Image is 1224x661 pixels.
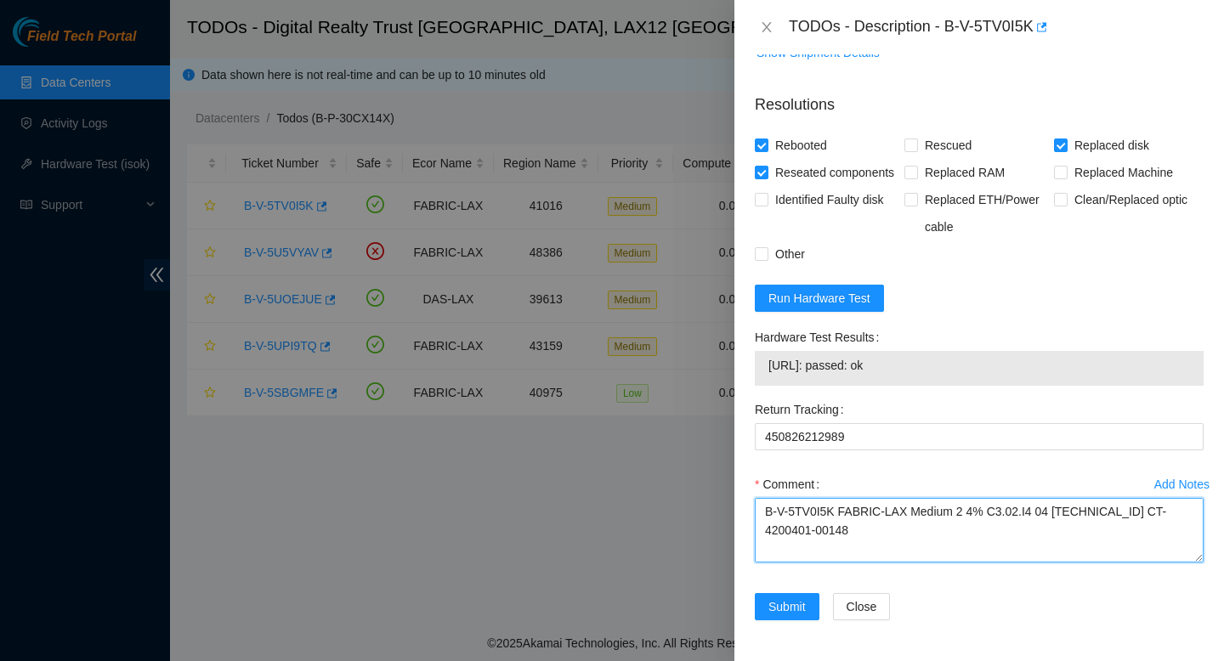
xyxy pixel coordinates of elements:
[918,159,1011,186] span: Replaced RAM
[755,471,826,498] label: Comment
[755,20,779,36] button: Close
[755,285,884,312] button: Run Hardware Test
[768,186,891,213] span: Identified Faulty disk
[768,597,806,616] span: Submit
[768,356,1190,375] span: [URL]: passed: ok
[755,396,851,423] label: Return Tracking
[833,593,891,620] button: Close
[768,240,812,268] span: Other
[760,20,773,34] span: close
[755,498,1204,562] textarea: Comment
[768,289,870,308] span: Run Hardware Test
[755,593,819,620] button: Submit
[789,14,1204,41] div: TODOs - Description - B-V-5TV0I5K
[755,324,886,351] label: Hardware Test Results
[847,597,877,616] span: Close
[1154,478,1210,490] div: Add Notes
[918,132,978,159] span: Rescued
[755,423,1204,450] input: Return Tracking
[755,80,1204,116] p: Resolutions
[768,159,901,186] span: Reseated components
[768,132,834,159] span: Rebooted
[1153,471,1210,498] button: Add Notes
[1068,159,1180,186] span: Replaced Machine
[1068,186,1194,213] span: Clean/Replaced optic
[1068,132,1156,159] span: Replaced disk
[918,186,1054,240] span: Replaced ETH/Power cable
